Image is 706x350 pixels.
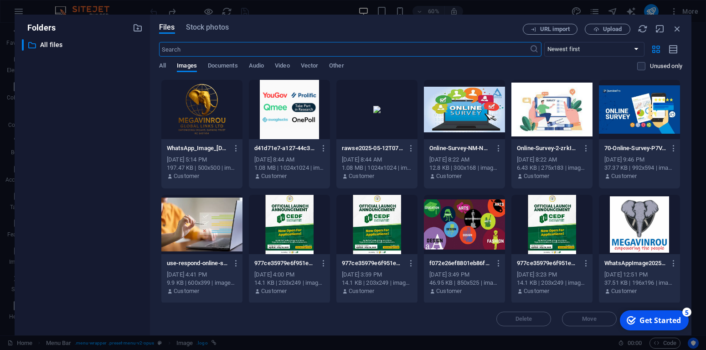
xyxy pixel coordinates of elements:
div: [DATE] 4:00 PM [254,271,325,279]
div: Get Started 5 items remaining, 0% complete [5,4,74,24]
div: 9.9 KB | 600x399 | image/webp [167,279,237,287]
p: rawse2025-05-12T073A433A45Zsprsv2024-08-04srbscid00000000-0000-0000-0000-000000000000skoidb32d65c... [342,144,403,152]
div: 14.1 KB | 203x249 | image/jpeg [254,279,325,287]
p: Online-Survey-NM-NH87rNWS_DCGUzY66sQ.jpg [429,144,491,152]
p: 977ce35979e6f951e53f8c20e5066ffd-TQOLEkBarSiw4mVjzb9kfw.jpg [342,259,403,267]
p: use-respond-online-survey-NoO9AGYo_fIoXcFY0PhLYA.webp [167,259,228,267]
p: Customer [611,172,637,180]
div: [DATE] 3:49 PM [429,271,500,279]
p: Customer [524,287,549,295]
p: Customer [261,287,287,295]
p: d41d71e7-a127-44c3-8cfa-9aedecb1b88d-qB5Jq2YM7gNfslh4ZlzxdQ.png [254,144,316,152]
div: [DATE] 8:44 AM [342,156,412,164]
p: Customer [174,172,199,180]
i: Create new folder [133,23,143,33]
div: 197.47 KB | 500x500 | image/png [167,164,237,172]
span: Audio [249,60,264,73]
div: 37.51 KB | 196x196 | image/png [604,279,675,287]
p: Displays only files that are not in use on the website. Files added during this session can still... [650,62,682,70]
p: Customer [611,287,637,295]
p: Customer [349,287,374,295]
p: 977ce35979e6f951e53f8c20e5066ffd-60Qi1jLIx3pE5wJXFCZV5g.jpg [517,259,578,267]
p: f072e26ef8801eb86f92c506f03f8f00-lVYZ7wEs8hjf1NpYW0qQvw.jpg [429,259,491,267]
div: [DATE] 8:22 AM [517,156,587,164]
p: WhatsAppImage2025-05-10at11.22.04AM-ywwb5NRLyyXsVT5_e_c6sA-zCeEXnjsTRouz-bMAtKOVg.png [604,259,666,267]
div: [DATE] 8:44 AM [254,156,325,164]
div: [DATE] 5:14 PM [167,156,237,164]
p: Customer [436,172,462,180]
span: Vector [301,60,319,73]
div: 1.08 MB | 1024x1024 | image/png [342,164,412,172]
button: Upload [585,24,630,35]
div: 46.95 KB | 850x525 | image/jpeg [429,279,500,287]
p: Customer [349,172,374,180]
p: Folders [22,22,56,34]
div: 37.37 KB | 992x594 | image/jpeg [604,164,675,172]
div: ​ [22,39,24,51]
div: [DATE] 4:41 PM [167,271,237,279]
div: Get Started [25,9,66,19]
div: [DATE] 9:46 PM [604,156,675,164]
i: Reload [638,24,648,34]
div: 14.1 KB | 203x249 | image/jpeg [342,279,412,287]
div: [DATE] 12:51 PM [604,271,675,279]
p: Customer [174,287,199,295]
p: 70-Online-Survey-P7V-u1veXte5PeA8ylcmLw.jpg [604,144,666,152]
span: All [159,60,166,73]
p: Customer [524,172,549,180]
p: Customer [261,172,287,180]
div: 5 [67,1,77,10]
div: [DATE] 3:23 PM [517,271,587,279]
button: URL import [523,24,577,35]
span: Video [275,60,289,73]
p: Customer [436,287,462,295]
div: [DATE] 8:22 AM [429,156,500,164]
div: 14.1 KB | 203x249 | image/jpeg [517,279,587,287]
p: Online-Survey-2-zrkIqKczKEb0O-ceZRdyog.jpg [517,144,578,152]
i: Minimize [655,24,665,34]
span: URL import [540,26,570,32]
span: Images [177,60,197,73]
span: Files [159,22,175,33]
p: WhatsApp_Image_2025-09-03_at_8.49.56_AM-removebg-preview-T2hPo0yNjcMhDahjQ_RAZA.png [167,144,228,152]
div: 6.43 KB | 275x183 | image/jpeg [517,164,587,172]
p: 977ce35979e6f951e53f8c20e5066ffd-wFtsqj5dmYmQm67j_QZUTw.jpg [254,259,316,267]
div: 12.8 KB | 300x168 | image/jpeg [429,164,500,172]
span: Documents [208,60,238,73]
input: Search [159,42,530,57]
p: All files [40,40,126,50]
span: Stock photos [186,22,229,33]
span: Upload [603,26,622,32]
i: Close [672,24,682,34]
div: [DATE] 3:59 PM [342,271,412,279]
div: 1.08 MB | 1024x1024 | image/png [254,164,325,172]
span: Other [329,60,344,73]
